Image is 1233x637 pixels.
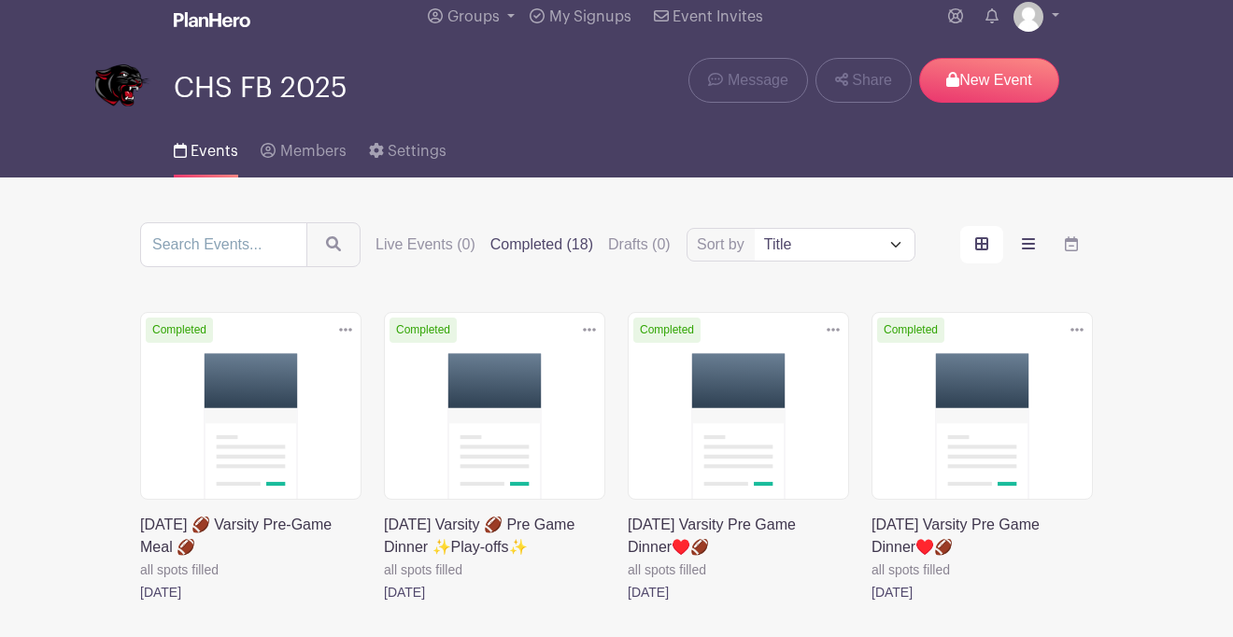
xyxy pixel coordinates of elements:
[261,118,346,177] a: Members
[140,222,307,267] input: Search Events...
[697,234,750,256] label: Sort by
[369,118,446,177] a: Settings
[688,58,807,103] a: Message
[549,9,631,24] span: My Signups
[728,69,788,92] span: Message
[490,234,593,256] label: Completed (18)
[376,234,671,256] div: filters
[174,12,250,27] img: logo_white-6c42ec7e38ccf1d336a20a19083b03d10ae64f83f12c07503d8b9e83406b4c7d.svg
[447,9,500,24] span: Groups
[191,144,238,159] span: Events
[95,60,151,116] img: PantherBlankBackground.png
[174,118,238,177] a: Events
[852,69,892,92] span: Share
[960,226,1093,263] div: order and view
[1013,2,1043,32] img: default-ce2991bfa6775e67f084385cd625a349d9dcbb7a52a09fb2fda1e96e2d18dcdb.png
[673,9,763,24] span: Event Invites
[388,144,446,159] span: Settings
[815,58,912,103] a: Share
[376,234,475,256] label: Live Events (0)
[280,144,347,159] span: Members
[608,234,671,256] label: Drafts (0)
[919,58,1059,103] p: New Event
[174,73,347,104] span: CHS FB 2025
